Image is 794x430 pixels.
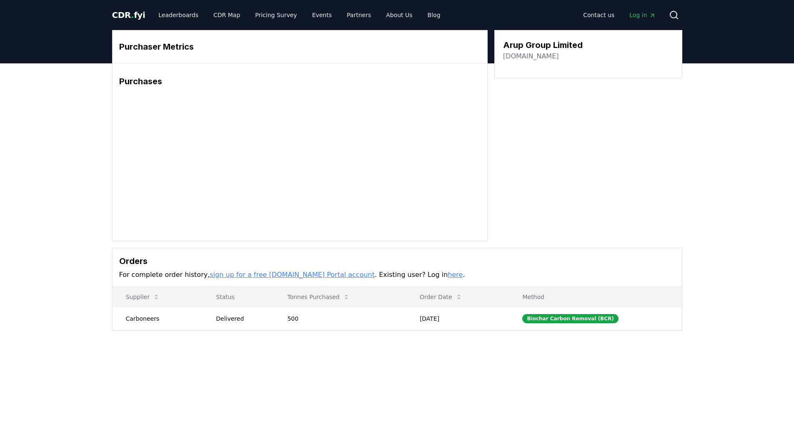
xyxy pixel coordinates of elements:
[119,255,675,267] h3: Orders
[119,75,481,88] h3: Purchases
[421,8,447,23] a: Blog
[448,271,463,279] a: here
[216,314,267,323] div: Delivered
[152,8,205,23] a: Leaderboards
[306,8,338,23] a: Events
[406,307,509,330] td: [DATE]
[119,40,481,53] h3: Purchaser Metrics
[131,10,134,20] span: .
[207,8,247,23] a: CDR Map
[576,8,662,23] nav: Main
[209,293,267,301] p: Status
[516,293,675,301] p: Method
[522,314,618,323] div: Biochar Carbon Removal (BCR)
[340,8,378,23] a: Partners
[112,10,145,20] span: CDR fyi
[112,9,145,21] a: CDR.fyi
[274,307,406,330] td: 500
[623,8,662,23] a: Log in
[248,8,303,23] a: Pricing Survey
[379,8,419,23] a: About Us
[413,289,469,305] button: Order Date
[113,307,203,330] td: Carboneers
[119,270,675,280] p: For complete order history, . Existing user? Log in .
[576,8,621,23] a: Contact us
[503,51,559,61] a: [DOMAIN_NAME]
[629,11,655,19] span: Log in
[281,289,356,305] button: Tonnes Purchased
[119,289,167,305] button: Supplier
[503,39,583,51] h3: Arup Group Limited
[152,8,447,23] nav: Main
[210,271,375,279] a: sign up for a free [DOMAIN_NAME] Portal account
